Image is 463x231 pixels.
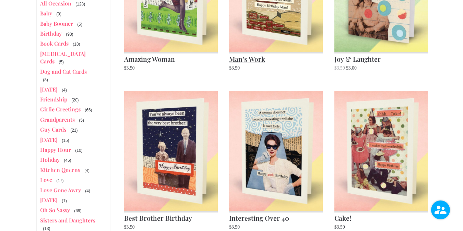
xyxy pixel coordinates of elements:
a: [MEDICAL_DATA] Cards [40,50,86,65]
span: (5) [58,59,64,65]
bdi: 3.50 [229,65,240,71]
span: (17) [56,178,64,184]
span: (69) [73,208,82,214]
a: Book Cards [40,40,69,47]
span: $ [229,224,231,230]
bdi: 3.50 [124,224,135,230]
h2: Best Brother Birthday [124,211,218,223]
bdi: 3.00 [346,65,357,71]
a: Girlie Greetings [40,106,81,113]
img: Interesting Over 40 [229,91,323,211]
span: (5) [76,21,83,27]
span: (1) [61,198,68,204]
span: (5) [78,117,85,123]
span: (18) [72,41,81,47]
h2: Amazing Woman [124,52,218,64]
a: [DATE] [40,86,58,93]
a: Dog and Cat Cards [40,68,87,75]
span: $ [124,224,127,230]
span: (93) [65,31,74,37]
span: (4) [84,188,91,194]
a: Grandparents [40,116,75,123]
h2: Interesting Over 40 [229,211,323,223]
span: (128) [75,1,86,7]
h2: Man’s Work [229,52,323,64]
span: (8) [42,77,49,83]
a: Best Brother Birthday $3.50 [124,91,218,231]
a: Friendship [40,96,67,103]
span: (4) [84,168,90,174]
a: Guy Cards [40,126,66,133]
a: Holiday [40,156,60,163]
a: Sisters and Daughters [40,217,95,224]
span: (10) [74,147,83,154]
span: $ [334,65,337,71]
h2: Cake! [334,211,428,223]
h2: Joy & Laughter [334,52,428,64]
a: [DATE] [40,196,58,204]
span: (21) [70,127,78,133]
bdi: 3.50 [334,224,345,230]
a: Baby [40,10,52,17]
img: Best Brother Birthday [124,91,218,211]
a: Happy Hour [40,146,71,153]
span: $ [124,65,127,71]
bdi: 3.50 [334,65,345,71]
span: (15) [61,137,70,144]
bdi: 3.50 [229,224,240,230]
a: Love [40,176,52,183]
span: $ [334,224,337,230]
a: Cake! $3.50 [334,91,428,231]
span: (9) [56,11,62,17]
a: Oh So Sassy [40,206,70,214]
a: [DATE] [40,136,58,143]
a: Love Gone Awry [40,186,81,194]
span: (66) [84,107,93,113]
span: $ [346,65,348,71]
img: user.png [431,200,450,219]
a: Baby Boomer [40,20,73,27]
span: (20) [71,97,79,103]
span: (4) [61,87,68,93]
bdi: 3.50 [124,65,135,71]
span: (46) [63,157,72,163]
img: Cake! [334,91,428,211]
span: $ [229,65,231,71]
a: Birthday [40,30,62,37]
a: Interesting Over 40 $3.50 [229,91,323,231]
a: Kitchen Queens [40,166,80,173]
